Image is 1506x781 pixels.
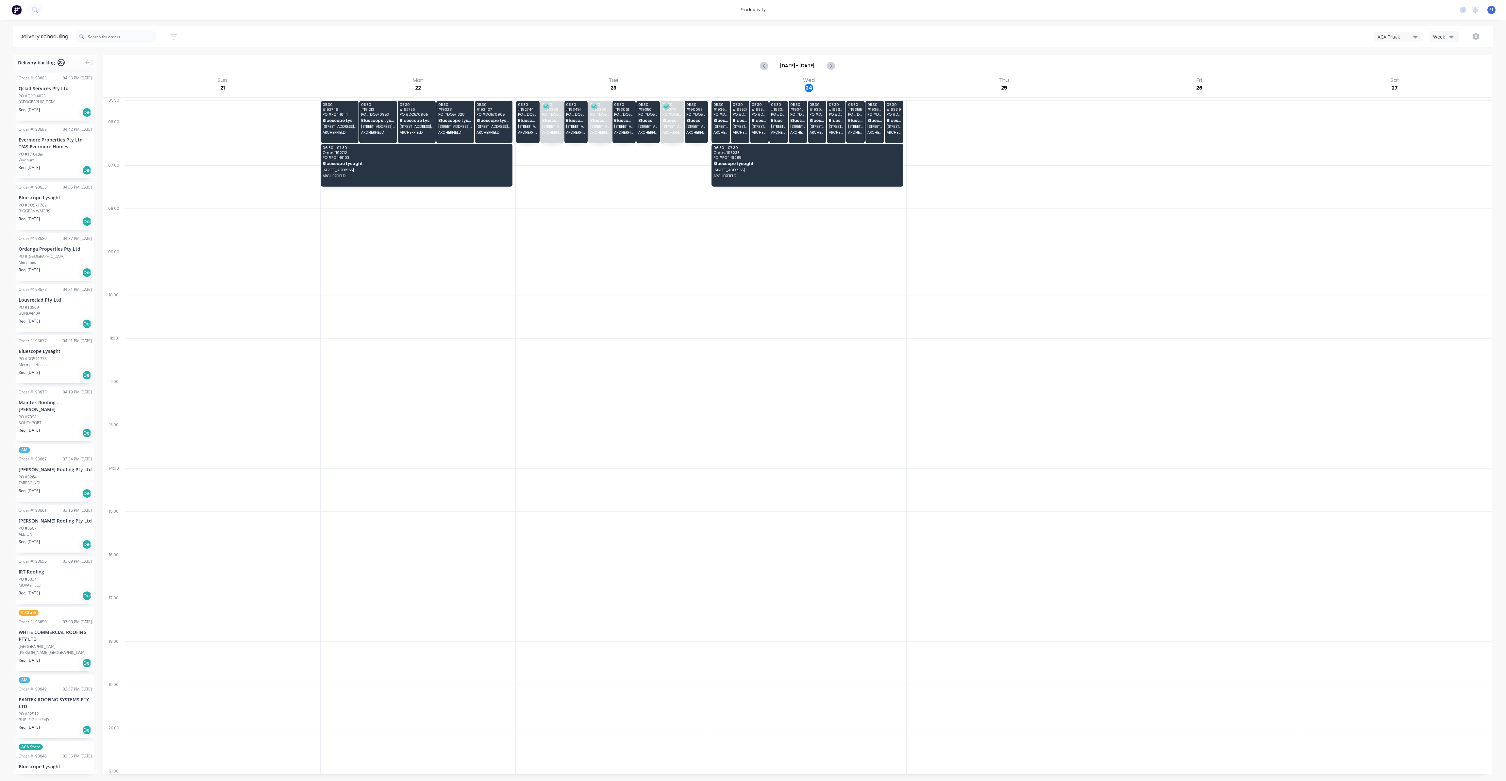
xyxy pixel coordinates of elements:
[361,103,395,107] span: 05:30
[82,725,92,735] div: Del
[19,644,56,650] div: [GEOGRAPHIC_DATA]
[12,5,22,15] img: Factory
[713,151,900,155] span: Order # 193233
[103,248,125,291] div: 09:00
[411,77,426,84] div: Mon
[614,112,634,116] span: PO # DQ571247
[19,389,47,395] div: Order # 193675
[713,168,900,172] span: [STREET_ADDRESS]
[477,112,510,116] span: PO # DQ570905
[733,130,747,134] span: ARCHERFIELD
[810,112,824,116] span: PO # DQ571202
[829,112,844,116] span: PO # DQ571741
[19,126,47,132] div: Order # 193682
[867,108,882,111] span: # 193602
[790,125,805,128] span: [STREET_ADDRESS][PERSON_NAME] (STORE)
[19,157,92,163] div: Wynnum
[19,568,92,575] div: IRT Roofing
[414,84,422,92] div: 22
[19,151,43,157] div: PO #17 Cedar
[829,130,844,134] span: ARCHERFIELD
[103,378,125,421] div: 12:00
[638,130,658,134] span: ARCHERFIELD
[63,184,92,190] div: 04:35 PM [DATE]
[19,657,40,663] span: Req. [DATE]
[19,362,92,368] div: Mermaid Beach
[518,108,538,111] span: # 192744
[887,130,901,134] span: ARCHERFIELD
[752,125,766,128] span: [STREET_ADDRESS][PERSON_NAME] (STORE)
[103,767,125,775] div: 21:00
[323,146,509,150] span: 06:30 - 07:30
[801,77,817,84] div: Wed
[590,108,610,111] span: # 193360
[361,130,395,134] span: ARCHERFIELD
[438,108,472,111] span: # 193251
[103,594,125,637] div: 17:00
[361,125,395,128] span: [STREET_ADDRESS][PERSON_NAME] (STORE)
[805,84,813,92] div: 24
[518,130,538,134] span: ARCHERFIELD
[19,590,40,596] span: Req. [DATE]
[19,287,47,292] div: Order # 193679
[19,488,40,494] span: Req. [DATE]
[103,507,125,551] div: 15:00
[103,724,125,767] div: 20:00
[848,103,863,107] span: 05:30
[1389,77,1401,84] div: Sat
[590,112,610,116] span: PO # DQ571469
[323,118,357,123] span: Bluescope Lysaght
[82,370,92,380] div: Del
[662,118,682,123] span: Bluescope Lysaght
[63,287,92,292] div: 04:31 PM [DATE]
[518,103,538,107] span: 05:30
[518,125,538,128] span: [STREET_ADDRESS][PERSON_NAME] (STORE)
[848,118,863,123] span: Bluescope Lysaght
[1489,7,1494,13] span: F1
[518,118,538,123] span: Bluescope Lysaght
[400,103,434,107] span: 05:30
[82,165,92,175] div: Del
[1433,33,1452,40] div: Week
[829,103,844,107] span: 05:30
[103,118,125,161] div: 06:00
[686,112,706,116] span: PO # DQ570849
[771,108,786,111] span: # 193339
[997,77,1011,84] div: Thu
[638,112,658,116] span: PO # DQ571593
[477,118,510,123] span: Bluescope Lysaght
[88,30,157,43] input: Search for orders
[19,686,47,692] div: Order # 193649
[19,208,92,214] div: BIGGERA WATERS
[867,125,882,128] span: [STREET_ADDRESS][PERSON_NAME] (STORE)
[771,118,786,123] span: Bluescope Lysaght
[733,108,747,111] span: # 193521
[82,489,92,498] div: Del
[19,531,92,537] div: ALBION
[790,112,805,116] span: PO # DN357284
[438,125,472,128] span: [STREET_ADDRESS][PERSON_NAME] (STORE)
[19,305,39,310] div: PO #10509
[103,334,125,377] div: 11:00
[19,427,40,433] span: Req. [DATE]
[829,118,844,123] span: Bluescope Lysaght
[790,130,805,134] span: ARCHERFIELD
[218,84,227,92] div: 21
[19,259,92,265] div: Merrimac
[19,107,40,113] span: Req. [DATE]
[323,174,509,178] span: ARCHERFIELD
[63,753,92,759] div: 02:55 PM [DATE]
[752,130,766,134] span: ARCHERFIELD
[19,539,40,545] span: Req. [DATE]
[19,763,92,770] div: Bluescope Lysaght
[323,103,357,107] span: 05:30
[63,75,92,81] div: 04:53 PM [DATE]
[810,130,824,134] span: ARCHERFIELD
[19,296,92,303] div: Louvreclad Pty Ltd
[590,130,610,134] span: ARCHERFIELD
[713,125,728,128] span: [STREET_ADDRESS][PERSON_NAME] (STORE)
[662,130,682,134] span: ARCHERFIELD
[13,26,75,47] div: Delivery scheduling
[848,112,863,116] span: PO # DQ571627
[1195,84,1204,92] div: 26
